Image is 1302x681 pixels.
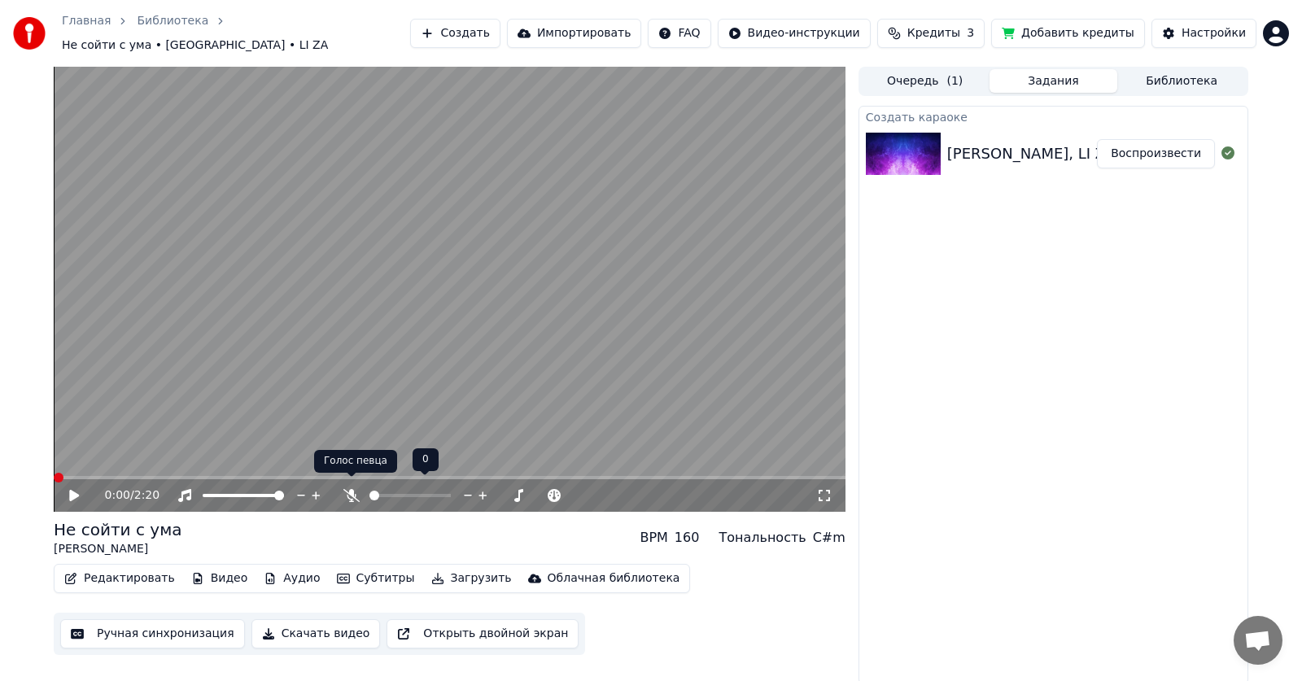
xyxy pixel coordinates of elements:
button: Создать [410,19,500,48]
div: 0 [413,448,439,471]
div: Тональность [719,528,806,548]
button: FAQ [648,19,710,48]
button: Видео [185,567,255,590]
span: 3 [967,25,974,41]
div: [PERSON_NAME] [54,541,181,557]
div: Голос певца [314,450,397,473]
span: ( 1 ) [946,73,963,89]
button: Редактировать [58,567,181,590]
a: Главная [62,13,111,29]
span: 2:20 [134,487,159,504]
div: Открытый чат [1234,616,1282,665]
img: youka [13,17,46,50]
div: Настройки [1182,25,1246,41]
button: Аудио [257,567,326,590]
button: Воспроизвести [1097,139,1215,168]
button: Видео-инструкции [718,19,871,48]
div: Облачная библиотека [548,570,680,587]
button: Ручная синхронизация [60,619,245,648]
button: Настройки [1151,19,1256,48]
div: / [105,487,144,504]
button: Очередь [861,69,990,93]
span: Не сойти с ума • [GEOGRAPHIC_DATA] • LI ZA [62,37,328,54]
button: Открыть двойной экран [387,619,579,648]
button: Загрузить [425,567,518,590]
div: 160 [675,528,700,548]
span: 0:00 [105,487,130,504]
div: [PERSON_NAME], LI ZA - Не сойти с ума [947,142,1245,165]
button: Импортировать [507,19,642,48]
div: Создать караоке [859,107,1247,126]
button: Задания [990,69,1118,93]
a: Библиотека [137,13,208,29]
div: BPM [640,528,667,548]
button: Библиотека [1117,69,1246,93]
button: Кредиты3 [877,19,985,48]
button: Добавить кредиты [991,19,1145,48]
div: Не сойти с ума [54,518,181,541]
span: Кредиты [907,25,960,41]
nav: breadcrumb [62,13,410,54]
button: Скачать видео [251,619,381,648]
button: Субтитры [330,567,422,590]
div: C#m [813,528,845,548]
